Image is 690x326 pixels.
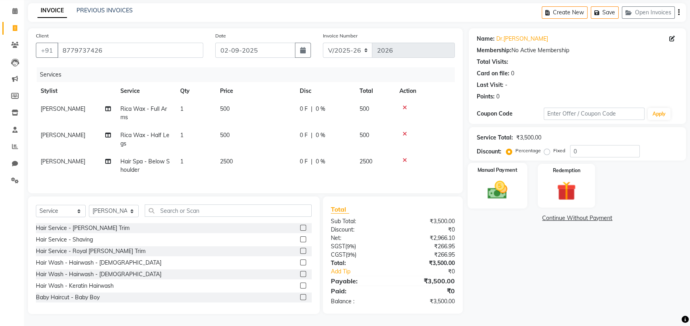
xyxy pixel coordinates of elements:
[145,204,312,217] input: Search or Scan
[325,251,393,259] div: ( )
[220,132,230,139] span: 500
[325,217,393,226] div: Sub Total:
[325,267,404,276] a: Add Tip
[515,147,541,154] label: Percentage
[37,67,461,82] div: Services
[41,132,85,139] span: [PERSON_NAME]
[180,132,183,139] span: 1
[331,243,345,250] span: SGST
[477,92,495,101] div: Points:
[325,226,393,234] div: Discount:
[477,35,495,43] div: Name:
[477,81,503,89] div: Last Visit:
[295,82,355,100] th: Disc
[180,105,183,112] span: 1
[393,297,460,306] div: ₹3,500.00
[477,58,508,66] div: Total Visits:
[316,105,325,113] span: 0 %
[36,282,114,290] div: Hair Wash - Keratin Hairwash
[393,286,460,296] div: ₹0
[36,247,145,255] div: Hair Service - Royal [PERSON_NAME] Trim
[393,276,460,286] div: ₹3,500.00
[477,69,509,78] div: Card on file:
[496,92,499,101] div: 0
[41,158,85,165] span: [PERSON_NAME]
[311,131,313,139] span: |
[316,131,325,139] span: 0 %
[36,270,161,279] div: Hair Wash - Hairwash - [DEMOGRAPHIC_DATA]
[393,234,460,242] div: ₹2,966.10
[331,251,346,258] span: CGST
[393,251,460,259] div: ₹266.95
[325,276,393,286] div: Payable:
[544,108,645,120] input: Enter Offer / Coupon Code
[331,205,349,214] span: Total
[553,167,580,174] label: Redemption
[393,226,460,234] div: ₹0
[36,224,130,232] div: Hair Service - [PERSON_NAME] Trim
[477,110,544,118] div: Coupon Code
[77,7,133,14] a: PREVIOUS INVOICES
[355,82,395,100] th: Total
[648,108,670,120] button: Apply
[120,158,170,173] span: Hair Spa - Below Shoulder
[347,243,354,249] span: 9%
[36,259,161,267] div: Hair Wash - Hairwash - [DEMOGRAPHIC_DATA]
[477,46,511,55] div: Membership:
[511,69,514,78] div: 0
[553,147,565,154] label: Fixed
[325,234,393,242] div: Net:
[215,82,295,100] th: Price
[591,6,619,19] button: Save
[622,6,675,19] button: Open Invoices
[311,157,313,166] span: |
[393,242,460,251] div: ₹266.95
[120,105,167,121] span: Rica Wax - Full Arms
[542,6,588,19] button: Create New
[477,147,501,156] div: Discount:
[360,132,369,139] span: 500
[41,105,85,112] span: [PERSON_NAME]
[477,46,678,55] div: No Active Membership
[395,82,455,100] th: Action
[516,134,541,142] div: ₹3,500.00
[393,259,460,267] div: ₹3,500.00
[36,43,58,58] button: +91
[551,179,582,203] img: _gift.svg
[175,82,215,100] th: Qty
[300,105,308,113] span: 0 F
[481,179,513,201] img: _cash.svg
[36,32,49,39] label: Client
[220,105,230,112] span: 500
[505,81,507,89] div: -
[360,158,372,165] span: 2500
[57,43,203,58] input: Search by Name/Mobile/Email/Code
[300,131,308,139] span: 0 F
[347,251,355,258] span: 9%
[323,32,358,39] label: Invoice Number
[393,217,460,226] div: ₹3,500.00
[325,286,393,296] div: Paid:
[120,132,169,147] span: Rica Wax - Half Legs
[180,158,183,165] span: 1
[37,4,67,18] a: INVOICE
[220,158,233,165] span: 2500
[36,293,100,302] div: Baby Haircut - Baby Boy
[300,157,308,166] span: 0 F
[316,157,325,166] span: 0 %
[311,105,313,113] span: |
[36,82,116,100] th: Stylist
[325,259,393,267] div: Total:
[496,35,548,43] a: Dr.[PERSON_NAME]
[325,297,393,306] div: Balance :
[116,82,175,100] th: Service
[215,32,226,39] label: Date
[404,267,461,276] div: ₹0
[470,214,684,222] a: Continue Without Payment
[325,242,393,251] div: ( )
[478,166,517,174] label: Manual Payment
[360,105,369,112] span: 500
[36,236,93,244] div: Hair Service - Shaving
[477,134,513,142] div: Service Total:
